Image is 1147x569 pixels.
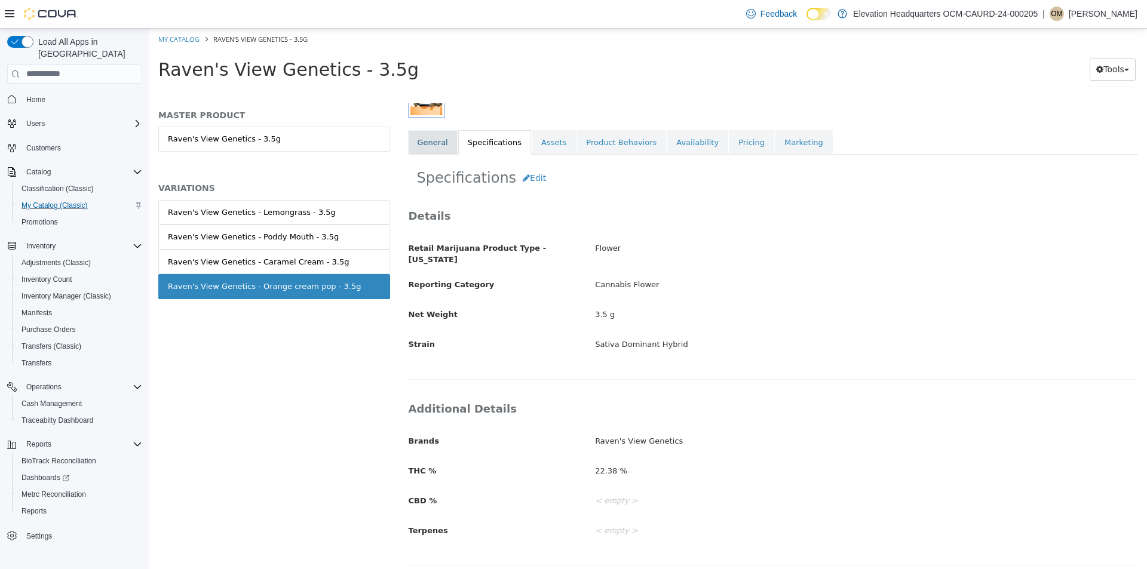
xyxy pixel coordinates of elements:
span: Reports [17,504,142,518]
a: Home [22,93,50,107]
button: BioTrack Reconciliation [12,453,147,469]
button: Promotions [12,214,147,230]
div: 3.5 g [437,276,997,297]
a: Transfers (Classic) [17,339,86,353]
span: Brands [259,408,290,417]
button: Adjustments (Classic) [12,254,147,271]
p: Elevation Headquarters OCM-CAURD-24-000205 [853,7,1038,21]
button: Reports [2,436,147,453]
div: < empty > [437,462,997,483]
a: Specifications [309,102,382,127]
button: Inventory [22,239,60,253]
button: Inventory Manager (Classic) [12,288,147,305]
span: Reporting Category [259,251,345,260]
span: My Catalog (Classic) [17,198,142,213]
span: Purchase Orders [22,325,76,334]
span: OM [1051,7,1062,21]
button: Settings [2,527,147,544]
button: Operations [22,380,66,394]
span: Home [22,92,142,107]
button: Operations [2,379,147,395]
button: Transfers [12,355,147,371]
button: Catalog [22,165,56,179]
div: 22.38 % [437,432,997,453]
a: My Catalog [9,6,50,15]
span: Settings [22,528,142,543]
div: Raven's View Genetics [437,402,997,423]
a: Marketing [625,102,683,127]
a: Reports [17,504,51,518]
span: Inventory Manager (Classic) [22,291,111,301]
span: Cash Management [17,396,142,411]
button: Inventory [2,238,147,254]
span: Dashboards [17,470,142,485]
span: BioTrack Reconciliation [22,456,96,466]
a: Adjustments (Classic) [17,256,96,270]
a: Inventory Manager (Classic) [17,289,116,303]
p: [PERSON_NAME] [1069,7,1137,21]
a: Transfers [17,356,56,370]
button: Home [2,91,147,108]
a: Assets [382,102,427,127]
span: Settings [26,531,52,541]
div: Flower [437,210,997,230]
a: Inventory Count [17,272,77,287]
a: BioTrack Reconciliation [17,454,101,468]
span: Classification (Classic) [17,182,142,196]
span: Home [26,95,45,104]
span: Operations [26,382,62,392]
div: Raven's View Genetics - Orange cream pop - 3.5g [19,252,211,264]
span: Customers [26,143,61,153]
span: Manifests [17,306,142,320]
button: Users [2,115,147,132]
button: Manifests [12,305,147,321]
span: Raven's View Genetics - 3.5g [9,30,269,51]
input: Dark Mode [806,8,832,20]
a: Manifests [17,306,57,320]
a: Metrc Reconciliation [17,487,91,502]
span: Reports [22,506,47,516]
div: < empty > [437,492,997,513]
span: Inventory Count [22,275,72,284]
a: Classification (Classic) [17,182,99,196]
span: Catalog [22,165,142,179]
span: Purchase Orders [17,322,142,337]
span: Net Weight [259,281,308,290]
span: Metrc Reconciliation [22,490,86,499]
span: Reports [26,439,51,449]
button: Transfers (Classic) [12,338,147,355]
div: Sativa Dominant Hybrid [437,306,997,327]
span: Load All Apps in [GEOGRAPHIC_DATA] [33,36,142,60]
a: Promotions [17,215,63,229]
a: Pricing [579,102,625,127]
span: Operations [22,380,142,394]
span: Cash Management [22,399,82,408]
span: Customers [22,140,142,155]
span: Users [26,119,45,128]
span: Transfers [22,358,51,368]
span: Inventory [22,239,142,253]
span: Adjustments (Classic) [17,256,142,270]
span: Transfers (Classic) [22,342,81,351]
h5: MASTER PRODUCT [9,81,241,92]
span: Inventory Count [17,272,142,287]
a: Customers [22,141,66,155]
p: | [1042,7,1045,21]
a: Raven's View Genetics - 3.5g [9,98,241,123]
span: Reports [22,437,142,451]
a: Product Behaviors [427,102,517,127]
a: Feedback [741,2,802,26]
span: Terpenes [259,497,299,506]
a: Cash Management [17,396,87,411]
span: Manifests [22,308,52,318]
button: Edit [367,139,403,161]
h3: Additional Details [259,373,989,387]
span: CBD % [259,467,288,476]
a: General [259,102,308,127]
span: Transfers [17,356,142,370]
span: My Catalog (Classic) [22,201,88,210]
button: Reports [12,503,147,519]
div: Raven's View Genetics - Caramel Cream - 3.5g [19,227,200,239]
button: My Catalog (Classic) [12,197,147,214]
span: Promotions [17,215,142,229]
